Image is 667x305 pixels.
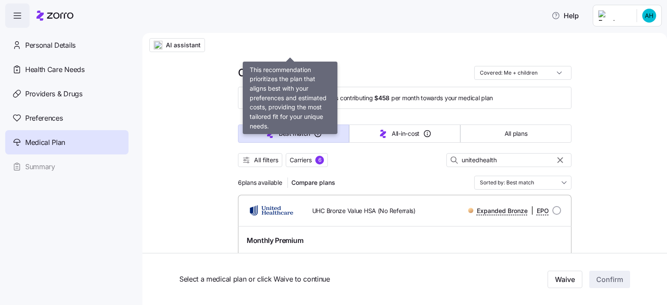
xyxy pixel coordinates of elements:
[312,207,416,215] span: UHC Bronze Value HSA (No Referrals)
[149,38,205,52] button: AI assistant
[548,271,582,288] button: Waive
[238,153,282,167] button: All filters
[555,274,575,285] span: Waive
[238,178,282,187] span: 6 plans available
[5,57,129,82] a: Health Care Needs
[25,137,65,148] span: Medical Plan
[291,178,335,187] span: Compare plans
[596,274,623,285] span: Confirm
[446,153,571,167] input: Search by plan name, ID or carrier
[5,130,129,154] a: Medical Plan
[25,89,83,99] span: Providers & Drugs
[392,129,419,138] span: All-in-cost
[25,64,85,75] span: Health Care Needs
[5,106,129,130] a: Preferences
[179,274,478,285] span: Select a medical plan or click Waive to continue
[264,94,493,102] span: TRU Staffing Partners, Inc is contributing per month towards your medical plan
[374,94,390,102] span: $458
[166,41,201,49] span: AI assistant
[286,153,328,167] button: Carriers6
[477,207,528,215] span: Expanded Bronze
[279,129,310,138] span: Best match
[5,82,129,106] a: Providers & Drugs
[468,205,549,216] div: |
[598,10,630,21] img: Employer logo
[537,207,549,215] span: EPO
[25,40,76,51] span: Personal Details
[589,271,630,288] button: Confirm
[245,200,298,221] img: UnitedHealthcare
[247,235,303,246] span: Monthly Premium
[505,129,527,138] span: All plans
[642,9,656,23] img: 45f201e2ad2b642423d20c70983d1a26
[474,176,571,190] input: Order by dropdown
[545,7,586,24] button: Help
[5,33,129,57] a: Personal Details
[154,41,162,49] img: ai-icon.png
[290,156,312,164] span: Carriers
[315,156,324,164] div: 6
[254,156,278,164] span: All filters
[238,66,322,79] h1: Choose your plan
[551,10,579,21] span: Help
[288,176,339,190] button: Compare plans
[25,113,63,124] span: Preferences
